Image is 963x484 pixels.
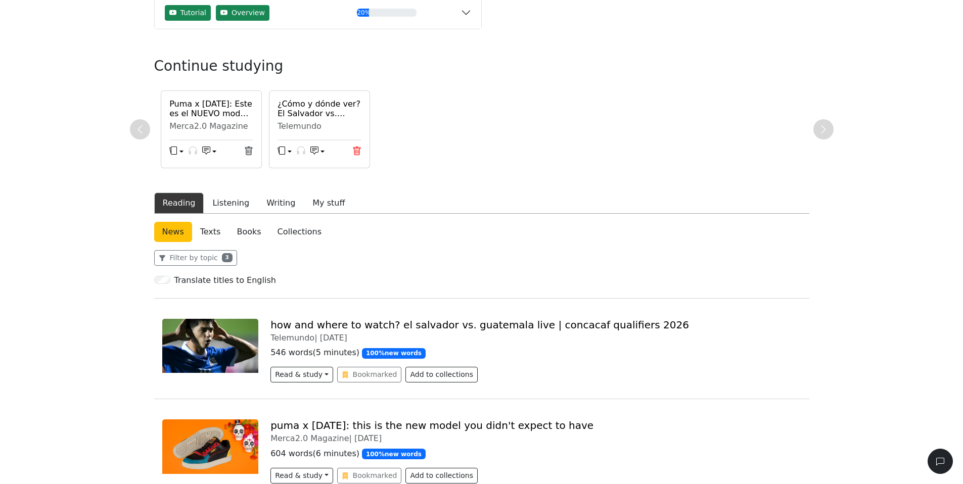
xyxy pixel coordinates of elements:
[270,448,801,460] p: 604 words ( 6 minutes )
[357,9,369,17] div: 20%
[270,433,801,443] div: Merca2.0 Magazine |
[270,333,801,343] div: Telemundo |
[405,468,478,483] button: Add to collections
[154,222,192,242] a: News
[228,222,269,242] a: Books
[216,5,269,21] span: Overview
[405,367,478,382] button: Add to collections
[204,192,258,214] button: Listening
[278,99,361,118] a: ¿Cómo y dónde ver? El Salvador vs. Guatemala EN VIVO | Eliminatorias CONCACAF 2026
[169,121,253,131] div: Merca2.0 Magazine
[270,367,333,382] button: Read & study
[169,99,253,118] a: Puma x [DATE]: Este es el NUEVO modelo que no esperabas tener
[354,433,382,443] span: [DATE]
[269,222,330,242] a: Collections
[162,419,259,473] img: puma-dia-de-muertos-nuevo-modelo.jpg
[174,275,276,285] h6: Translate titles to English
[192,222,229,242] a: Texts
[222,253,233,262] span: 3
[270,468,333,483] button: Read & study
[180,8,206,18] span: Tutorial
[162,319,259,373] img: el-salvador-guatemala-eliminatorias-concacaf-e6ae77.jpg
[154,58,508,75] h3: Continue studying
[232,8,265,18] span: Overview
[154,250,237,266] button: Filter by topic3
[270,419,593,431] a: puma x [DATE]: this is the new model you didn't expect to have
[362,449,426,459] span: 100 % new words
[165,5,211,21] span: Tutorial
[154,192,204,214] button: Reading
[270,347,801,359] p: 546 words ( 5 minutes )
[278,121,361,131] div: Telemundo
[270,319,689,331] a: how and where to watch? el salvador vs. guatemala live | concacaf qualifiers 2026
[304,192,353,214] button: My stuff
[362,348,426,358] span: 100 % new words
[258,192,304,214] button: Writing
[320,333,347,343] span: [DATE]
